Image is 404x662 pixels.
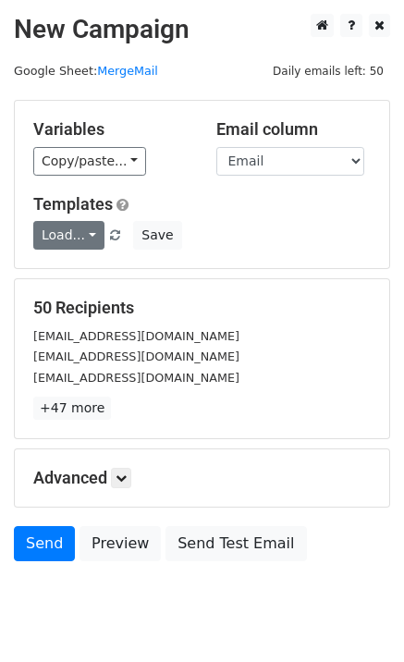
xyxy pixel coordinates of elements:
[33,119,189,140] h5: Variables
[33,371,239,385] small: [EMAIL_ADDRESS][DOMAIN_NAME]
[33,397,111,420] a: +47 more
[80,526,161,561] a: Preview
[312,573,404,662] iframe: Chat Widget
[14,64,158,78] small: Google Sheet:
[33,194,113,214] a: Templates
[216,119,372,140] h5: Email column
[33,221,104,250] a: Load...
[33,329,239,343] small: [EMAIL_ADDRESS][DOMAIN_NAME]
[33,349,239,363] small: [EMAIL_ADDRESS][DOMAIN_NAME]
[33,147,146,176] a: Copy/paste...
[266,64,390,78] a: Daily emails left: 50
[14,526,75,561] a: Send
[133,221,181,250] button: Save
[266,61,390,81] span: Daily emails left: 50
[14,14,390,45] h2: New Campaign
[165,526,306,561] a: Send Test Email
[33,468,371,488] h5: Advanced
[97,64,158,78] a: MergeMail
[33,298,371,318] h5: 50 Recipients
